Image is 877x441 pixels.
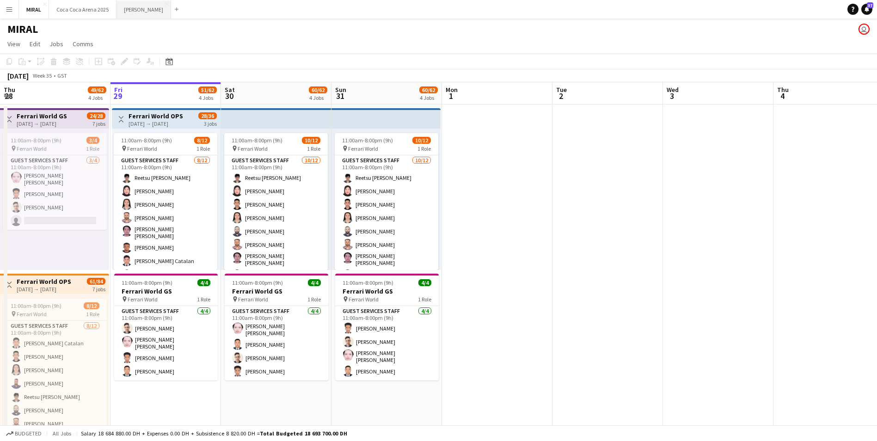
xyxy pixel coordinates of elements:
span: Ferrari World [349,296,379,303]
span: Edit [30,40,40,48]
span: Ferrari World [127,145,157,152]
span: Ferrari World [17,311,47,318]
span: 11:00am-8:00pm (9h) [232,279,283,286]
span: 28 [2,91,15,101]
h3: Ferrari World OPS [129,112,183,120]
span: 49/62 [88,86,106,93]
span: 3 [665,91,679,101]
span: Mon [446,86,458,94]
span: 4 [776,91,789,101]
span: 11:00am-8:00pm (9h) [11,137,61,144]
app-job-card: 11:00am-8:00pm (9h)4/4Ferrari World GS Ferrari World1 RoleGuest Services Staff4/411:00am-8:00pm (... [114,274,218,380]
span: 1 Role [307,296,321,303]
span: 11:00am-8:00pm (9h) [232,137,282,144]
span: 11:00am-8:00pm (9h) [11,302,61,309]
app-job-card: 11:00am-8:00pm (9h)3/4 Ferrari World1 RoleGuest Services Staff3/411:00am-8:00pm (9h)[PERSON_NAME]... [3,133,107,230]
span: 10/12 [412,137,431,144]
button: MIRAL [19,0,49,18]
app-card-role: Guest Services Staff10/1211:00am-8:00pm (9h)Reetsu [PERSON_NAME][PERSON_NAME][PERSON_NAME][PERSON... [335,155,438,337]
span: Wed [667,86,679,94]
span: Ferrari World [238,296,268,303]
button: Budgeted [5,429,43,439]
span: Ferrari World [238,145,268,152]
div: 11:00am-8:00pm (9h)8/12 Ferrari World1 RoleGuest Services Staff8/1211:00am-8:00pm (9h)[PERSON_NAM... [3,299,107,435]
span: 4/4 [308,279,321,286]
span: 1 [444,91,458,101]
a: Edit [26,38,44,50]
span: 37 [867,2,873,8]
span: 8/12 [84,302,99,309]
app-job-card: 11:00am-8:00pm (9h)4/4Ferrari World GS Ferrari World1 RoleGuest Services Staff4/411:00am-8:00pm (... [335,274,439,380]
app-card-role: Guest Services Staff4/411:00am-8:00pm (9h)[PERSON_NAME][PERSON_NAME][PERSON_NAME] [PERSON_NAME][P... [335,306,439,380]
div: [DATE] → [DATE] [129,120,183,127]
button: Coca Coca Arena 2025 [49,0,117,18]
span: Thu [777,86,789,94]
span: All jobs [51,430,73,437]
span: 28/36 [198,112,217,119]
span: 2 [555,91,567,101]
app-user-avatar: Kate Oliveros [859,24,870,35]
app-job-card: 11:00am-8:00pm (9h)10/12 Ferrari World1 RoleGuest Services Staff10/1211:00am-8:00pm (9h)Reetsu [P... [224,133,328,270]
div: 4 Jobs [199,94,216,101]
span: 1 Role [197,296,210,303]
div: [DATE] [7,71,29,80]
div: 3 jobs [204,119,217,127]
app-job-card: 11:00am-8:00pm (9h)8/12 Ferrari World1 RoleGuest Services Staff8/1211:00am-8:00pm (9h)Reetsu [PER... [114,133,217,270]
span: 4/4 [197,279,210,286]
span: Sun [335,86,346,94]
h1: MIRAL [7,22,38,36]
app-card-role: Guest Services Staff10/1211:00am-8:00pm (9h)Reetsu [PERSON_NAME][PERSON_NAME][PERSON_NAME][PERSON... [224,155,328,337]
span: 1 Role [86,145,99,152]
div: [DATE] → [DATE] [17,286,71,293]
span: Comms [73,40,93,48]
span: 29 [113,91,123,101]
app-job-card: 11:00am-8:00pm (9h)4/4Ferrari World GS Ferrari World1 RoleGuest Services Staff4/411:00am-8:00pm (... [225,274,328,380]
app-job-card: 11:00am-8:00pm (9h)10/12 Ferrari World1 RoleGuest Services Staff10/1211:00am-8:00pm (9h)Reetsu [P... [335,133,438,270]
div: GST [57,72,67,79]
span: View [7,40,20,48]
span: 4/4 [418,279,431,286]
span: 31 [334,91,346,101]
span: 11:00am-8:00pm (9h) [121,137,172,144]
span: Jobs [49,40,63,48]
div: 4 Jobs [88,94,106,101]
h3: Ferrari World GS [225,287,328,295]
span: 10/12 [302,137,320,144]
div: Salary 18 684 880.00 DH + Expenses 0.00 DH + Subsistence 8 820.00 DH = [81,430,347,437]
span: Tue [556,86,567,94]
span: Ferrari World [128,296,158,303]
span: Ferrari World [348,145,378,152]
a: 37 [861,4,872,15]
span: 1 Role [417,145,431,152]
span: Sat [225,86,235,94]
span: 61/84 [87,278,105,285]
app-card-role: Guest Services Staff4/411:00am-8:00pm (9h)[PERSON_NAME] [PERSON_NAME][PERSON_NAME][PERSON_NAME][P... [225,306,328,380]
div: 4 Jobs [420,94,437,101]
app-card-role: Guest Services Staff8/1211:00am-8:00pm (9h)Reetsu [PERSON_NAME][PERSON_NAME][PERSON_NAME][PERSON_... [114,155,217,337]
span: 1 Role [418,296,431,303]
span: 60/62 [419,86,438,93]
h3: Ferrari World OPS [17,277,71,286]
div: 4 Jobs [309,94,327,101]
span: 60/62 [309,86,327,93]
div: 7 jobs [92,285,105,293]
span: 1 Role [86,311,99,318]
span: 24/28 [87,112,105,119]
h3: Ferrari World GS [17,112,67,120]
span: 11:00am-8:00pm (9h) [122,279,172,286]
div: 7 jobs [92,119,105,127]
span: 1 Role [307,145,320,152]
span: Thu [4,86,15,94]
app-card-role: Guest Services Staff3/411:00am-8:00pm (9h)[PERSON_NAME] [PERSON_NAME][PERSON_NAME][PERSON_NAME] [3,155,107,230]
app-card-role: Guest Services Staff4/411:00am-8:00pm (9h)[PERSON_NAME][PERSON_NAME] [PERSON_NAME][PERSON_NAME][P... [114,306,218,380]
span: Ferrari World [17,145,47,152]
span: 11:00am-8:00pm (9h) [343,279,393,286]
h3: Ferrari World GS [114,287,218,295]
